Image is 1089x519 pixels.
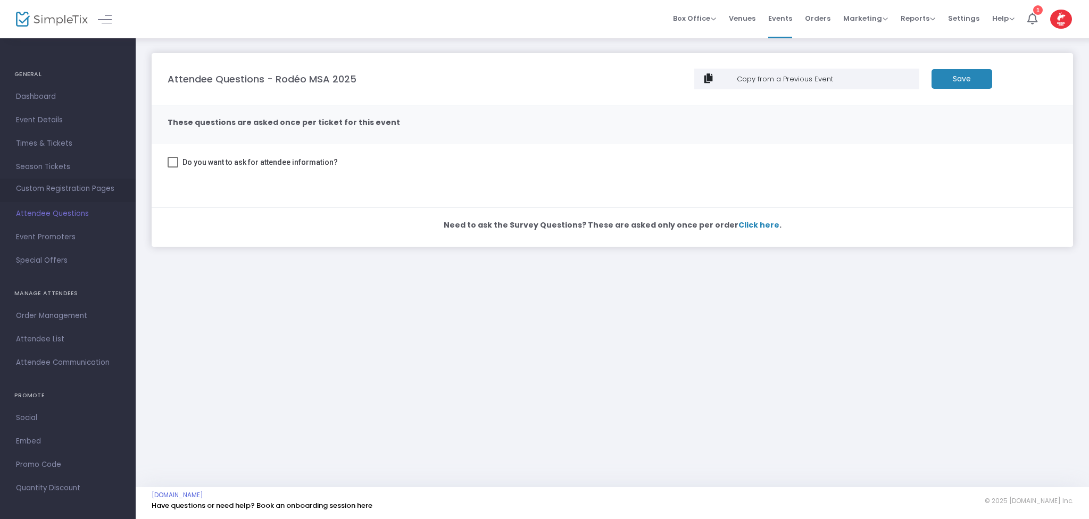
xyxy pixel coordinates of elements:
[843,13,888,23] span: Marketing
[16,90,120,104] span: Dashboard
[16,356,120,370] span: Attendee Communication
[735,74,914,85] div: Copy from a Previous Event
[14,283,121,304] h4: MANAGE ATTENDEES
[16,309,120,323] span: Order Management
[729,5,755,32] span: Venues
[16,434,120,448] span: Embed
[152,500,372,510] a: Have questions or need help? Book an onboarding session here
[992,13,1015,23] span: Help
[985,497,1073,505] span: © 2025 [DOMAIN_NAME] Inc.
[1033,5,1043,15] div: 1
[16,207,120,221] span: Attendee Questions
[948,5,979,32] span: Settings
[182,156,338,169] span: Do you want to ask for attendee information?
[14,64,121,85] h4: GENERAL
[14,385,121,406] h4: PROMOTE
[768,5,792,32] span: Events
[16,411,120,425] span: Social
[444,220,782,231] m-panel-subtitle: Need to ask the Survey Questions? These are asked only once per order .
[16,183,114,194] span: Custom Registration Pages
[16,481,120,495] span: Quantity Discount
[168,72,356,86] m-panel-title: Attendee Questions - Rodéo MSA 2025
[16,160,120,174] span: Season Tickets
[738,220,779,230] span: Click here
[16,458,120,472] span: Promo Code
[152,491,203,499] a: [DOMAIN_NAME]
[805,5,830,32] span: Orders
[932,69,992,89] m-button: Save
[673,13,716,23] span: Box Office
[16,254,120,267] span: Special Offers
[16,113,120,127] span: Event Details
[168,117,400,128] m-panel-subtitle: These questions are asked once per ticket for this event
[16,230,120,244] span: Event Promoters
[901,13,935,23] span: Reports
[16,332,120,346] span: Attendee List
[16,137,120,150] span: Times & Tickets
